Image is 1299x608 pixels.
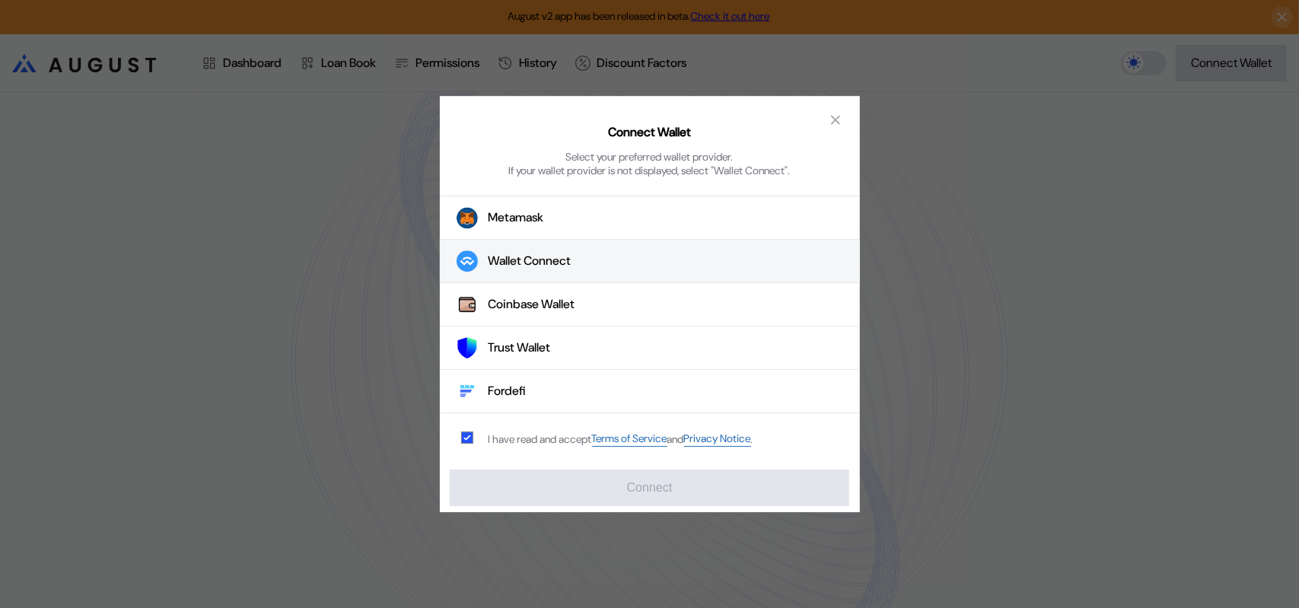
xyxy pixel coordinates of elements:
[457,381,478,403] img: Fordefi
[566,150,734,164] div: Select your preferred wallet provider.
[489,253,571,269] div: Wallet Connect
[440,240,860,284] button: Wallet Connect
[489,432,753,447] div: I have read and accept .
[489,340,551,356] div: Trust Wallet
[457,338,478,359] img: Trust Wallet
[509,164,791,177] div: If your wallet provider is not displayed, select "Wallet Connect".
[592,432,667,447] a: Terms of Service
[440,284,860,327] button: Coinbase WalletCoinbase Wallet
[684,432,751,447] a: Privacy Notice
[440,196,860,240] button: Metamask
[823,108,848,132] button: close modal
[489,297,575,313] div: Coinbase Wallet
[440,327,860,371] button: Trust WalletTrust Wallet
[667,432,684,446] span: and
[450,470,848,506] button: Connect
[608,124,691,140] h2: Connect Wallet
[489,384,527,399] div: Fordefi
[457,294,478,316] img: Coinbase Wallet
[440,371,860,414] button: FordefiFordefi
[489,210,544,226] div: Metamask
